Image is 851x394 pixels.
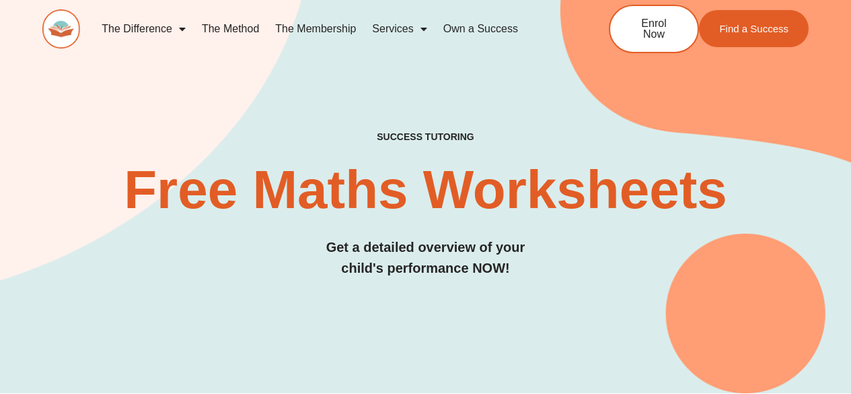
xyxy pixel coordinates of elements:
h3: Get a detailed overview of your child's performance NOW! [42,237,809,279]
span: Find a Success [719,24,788,34]
nav: Menu [94,13,564,44]
a: Find a Success [699,10,809,47]
a: The Difference [94,13,194,44]
a: The Membership [267,13,364,44]
h2: Free Maths Worksheets​ [42,163,809,217]
a: Services [364,13,435,44]
span: Enrol Now [630,18,677,40]
a: Enrol Now [609,5,699,53]
h4: SUCCESS TUTORING​ [42,131,809,143]
a: Own a Success [435,13,526,44]
a: The Method [194,13,267,44]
